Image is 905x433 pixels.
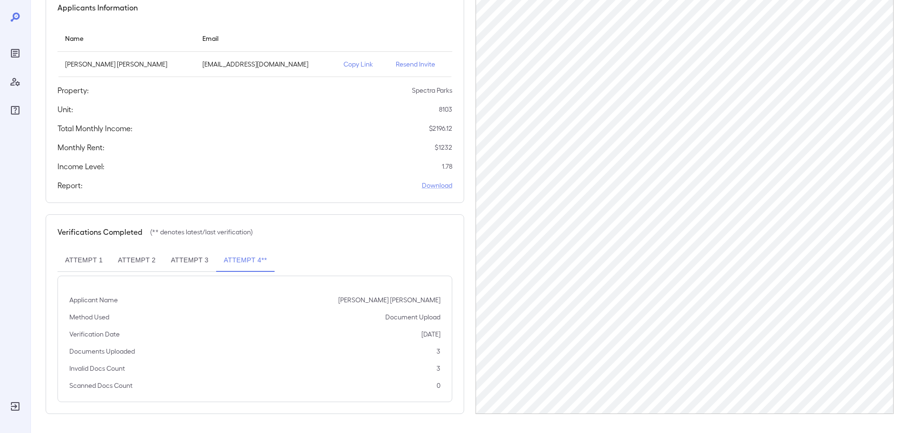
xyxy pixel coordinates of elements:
[57,142,105,153] h5: Monthly Rent:
[69,329,120,339] p: Verification Date
[69,381,133,390] p: Scanned Docs Count
[57,104,73,115] h5: Unit:
[8,103,23,118] div: FAQ
[69,312,109,322] p: Method Used
[69,364,125,373] p: Invalid Docs Count
[338,295,440,305] p: [PERSON_NAME] [PERSON_NAME]
[195,25,336,52] th: Email
[343,59,381,69] p: Copy Link
[429,124,452,133] p: $ 2196.12
[8,74,23,89] div: Manage Users
[69,346,135,356] p: Documents Uploaded
[8,46,23,61] div: Reports
[65,59,187,69] p: [PERSON_NAME] [PERSON_NAME]
[435,143,452,152] p: $ 1232
[57,25,195,52] th: Name
[163,249,216,272] button: Attempt 3
[202,59,329,69] p: [EMAIL_ADDRESS][DOMAIN_NAME]
[150,227,253,237] p: (** denotes latest/last verification)
[421,329,440,339] p: [DATE]
[396,59,444,69] p: Resend Invite
[110,249,163,272] button: Attempt 2
[442,162,452,171] p: 1.78
[385,312,440,322] p: Document Upload
[216,249,275,272] button: Attempt 4**
[412,86,452,95] p: Spectra Parks
[57,2,138,13] h5: Applicants Information
[57,85,89,96] h5: Property:
[57,161,105,172] h5: Income Level:
[437,381,440,390] p: 0
[437,346,440,356] p: 3
[437,364,440,373] p: 3
[57,180,83,191] h5: Report:
[69,295,118,305] p: Applicant Name
[439,105,452,114] p: 8103
[422,181,452,190] a: Download
[57,123,133,134] h5: Total Monthly Income:
[57,25,452,77] table: simple table
[57,249,110,272] button: Attempt 1
[57,226,143,238] h5: Verifications Completed
[8,399,23,414] div: Log Out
